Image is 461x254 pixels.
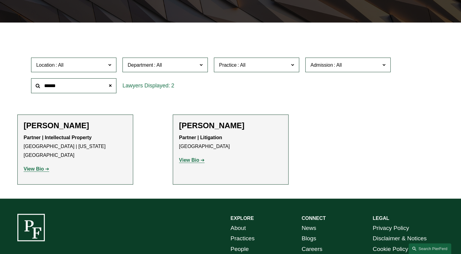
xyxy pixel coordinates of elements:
[24,135,92,140] strong: Partner | Intellectual Property
[219,62,237,68] span: Practice
[36,62,55,68] span: Location
[310,62,333,68] span: Admission
[231,233,255,244] a: Practices
[128,62,153,68] span: Department
[409,243,451,254] a: Search this site
[231,223,246,234] a: About
[171,83,174,89] span: 2
[24,166,44,171] strong: View Bio
[179,133,282,151] p: [GEOGRAPHIC_DATA]
[179,135,222,140] strong: Partner | Litigation
[373,223,409,234] a: Privacy Policy
[24,133,127,160] p: [GEOGRAPHIC_DATA] | [US_STATE][GEOGRAPHIC_DATA]
[179,157,205,163] a: View Bio
[179,121,282,130] h2: [PERSON_NAME]
[24,166,49,171] a: View Bio
[302,223,316,234] a: News
[24,121,127,130] h2: [PERSON_NAME]
[373,233,427,244] a: Disclaimer & Notices
[302,233,316,244] a: Blogs
[231,216,254,221] strong: EXPLORE
[302,216,326,221] strong: CONNECT
[179,157,199,163] strong: View Bio
[373,216,389,221] strong: LEGAL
